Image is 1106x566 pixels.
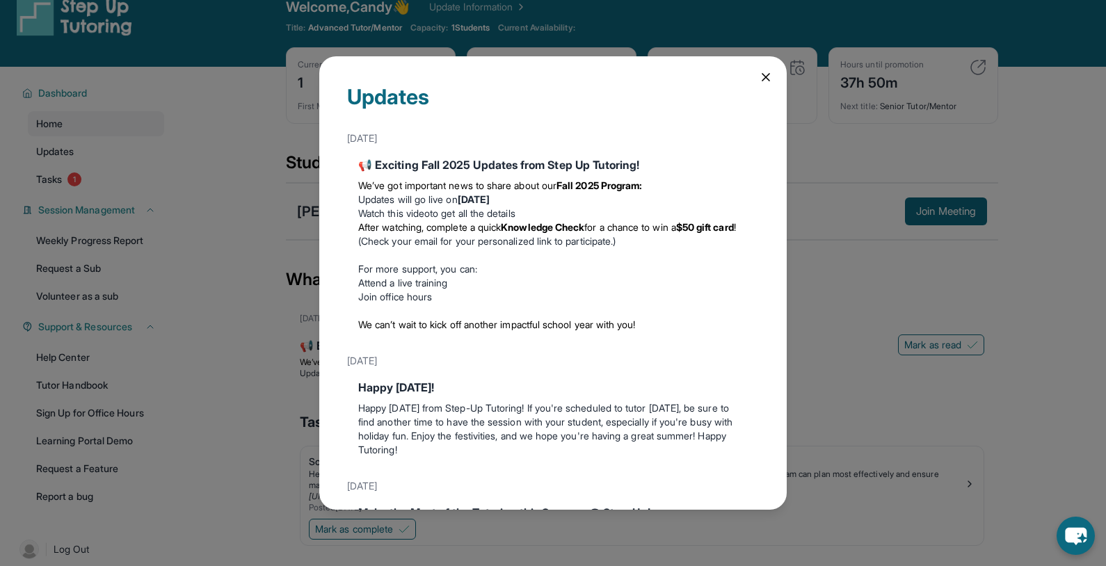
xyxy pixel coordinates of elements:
strong: Fall 2025 Program: [556,179,642,191]
li: Updates will go live on [358,193,748,207]
span: After watching, complete a quick [358,221,501,233]
div: Happy [DATE]! [358,379,748,396]
span: for a chance to win a [584,221,675,233]
li: to get all the details [358,207,748,220]
span: ! [734,221,736,233]
p: Happy [DATE] from Step-Up Tutoring! If you're scheduled to tutor [DATE], be sure to find another ... [358,401,748,457]
span: We can’t wait to kick off another impactful school year with you! [358,318,636,330]
strong: [DATE] [458,193,490,205]
div: [DATE] [347,348,759,373]
a: Watch this video [358,207,430,219]
strong: $50 gift card [676,221,734,233]
span: We’ve got important news to share about our [358,179,556,191]
button: chat-button [1057,517,1095,555]
div: 📢 Exciting Fall 2025 Updates from Step Up Tutoring! [358,156,748,173]
div: [DATE] [347,126,759,151]
div: Updates [347,84,759,126]
li: (Check your email for your personalized link to participate.) [358,220,748,248]
a: Attend a live training [358,277,448,289]
div: Make the Most of the Tutoring this Summer @ Step-Up! [358,504,748,521]
strong: Knowledge Check [501,221,584,233]
p: For more support, you can: [358,262,748,276]
div: [DATE] [347,474,759,499]
a: Join office hours [358,291,432,302]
